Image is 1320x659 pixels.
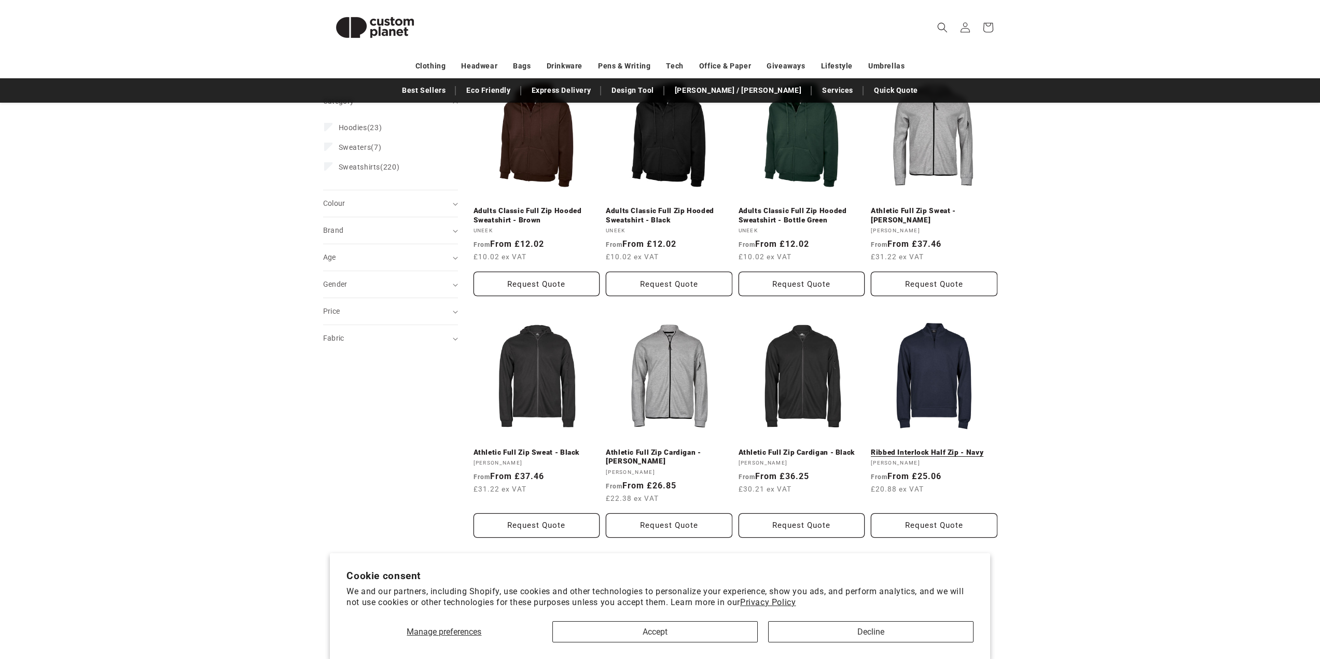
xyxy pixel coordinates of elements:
[767,57,805,75] a: Giveaways
[323,217,458,244] summary: Brand (0 selected)
[817,81,858,100] a: Services
[871,206,997,225] a: Athletic Full Zip Sweat - [PERSON_NAME]
[339,163,381,171] span: Sweatshirts
[461,81,516,100] a: Eco Friendly
[868,57,905,75] a: Umbrellas
[346,621,541,642] button: Manage preferences
[346,570,974,582] h2: Cookie consent
[606,206,732,225] a: Adults Classic Full Zip Hooded Sweatshirt - Black
[1147,547,1320,659] iframe: Chat Widget
[407,627,481,637] span: Manage preferences
[323,226,344,234] span: Brand
[670,81,807,100] a: [PERSON_NAME] / [PERSON_NAME]
[474,448,600,457] a: Athletic Full Zip Sweat - Black
[871,448,997,457] a: Ribbed Interlock Half Zip - Navy
[513,57,531,75] a: Bags
[323,271,458,298] summary: Gender (0 selected)
[339,162,400,172] span: (220)
[474,513,600,538] button: Request Quote
[323,334,344,342] span: Fabric
[474,206,600,225] a: Adults Classic Full Zip Hooded Sweatshirt - Brown
[397,81,451,100] a: Best Sellers
[526,81,596,100] a: Express Delivery
[323,298,458,325] summary: Price
[768,621,974,642] button: Decline
[598,57,650,75] a: Pens & Writing
[666,57,683,75] a: Tech
[931,16,954,39] summary: Search
[606,513,732,538] button: Request Quote
[739,513,865,538] button: Request Quote
[323,325,458,352] summary: Fabric (0 selected)
[869,81,923,100] a: Quick Quote
[606,448,732,466] a: Athletic Full Zip Cardigan - [PERSON_NAME]
[339,123,382,132] span: (23)
[323,244,458,271] summary: Age (0 selected)
[739,272,865,296] button: Request Quote
[339,143,371,151] span: Sweaters
[323,280,348,288] span: Gender
[739,448,865,457] a: Athletic Full Zip Cardigan - Black
[739,206,865,225] a: Adults Classic Full Zip Hooded Sweatshirt - Bottle Green
[323,307,340,315] span: Price
[552,621,758,642] button: Accept
[346,586,974,608] p: We and our partners, including Shopify, use cookies and other technologies to personalize your ex...
[740,597,796,607] a: Privacy Policy
[547,57,582,75] a: Drinkware
[606,81,659,100] a: Design Tool
[323,253,336,261] span: Age
[323,190,458,217] summary: Colour (0 selected)
[323,4,427,51] img: Custom Planet
[474,272,600,296] button: Request Quote
[461,57,497,75] a: Headwear
[339,143,382,152] span: (7)
[323,199,345,207] span: Colour
[339,123,367,132] span: Hoodies
[821,57,853,75] a: Lifestyle
[871,513,997,538] button: Request Quote
[606,272,732,296] button: Request Quote
[415,57,446,75] a: Clothing
[699,57,751,75] a: Office & Paper
[871,272,997,296] button: Request Quote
